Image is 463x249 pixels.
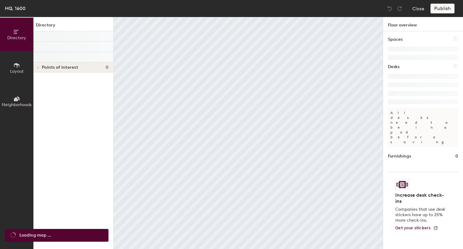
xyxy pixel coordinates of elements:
canvas: Map [114,17,383,249]
h1: Directory [33,22,113,31]
button: Close [412,4,424,13]
p: Companies that use desk stickers have up to 25% more check-ins. [395,207,447,223]
span: 0 [106,65,108,70]
span: Neighborhoods [2,102,32,107]
div: HQ, 1600 [5,5,26,12]
h1: 0 [455,153,458,160]
span: Loading map ... [19,232,51,239]
img: Sticker logo [395,179,409,190]
p: All desks need to be in a pod before saving [388,108,458,147]
h1: Floor overview [383,17,463,31]
img: Undo [387,5,393,12]
span: Get your stickers [395,225,431,230]
h1: Furnishings [388,153,411,160]
span: Layout [10,69,24,74]
h1: Desks [388,64,400,70]
img: Redo [396,5,403,12]
h1: Spaces [388,36,403,43]
h4: Increase desk check-ins [395,192,447,204]
span: Directory [7,35,26,40]
span: Points of interest [42,65,78,70]
a: Get your stickers [395,226,438,231]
